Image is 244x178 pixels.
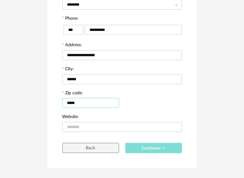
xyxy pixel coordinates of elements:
[86,146,95,150] span: Back
[62,143,119,153] button: Back
[62,91,83,96] label: Zip code:
[62,115,79,120] label: Website:
[142,146,165,151] span: Continuer
[62,67,74,72] label: City:
[62,16,79,22] label: Phone:
[125,143,182,153] button: Continuer
[62,43,82,48] label: Address:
